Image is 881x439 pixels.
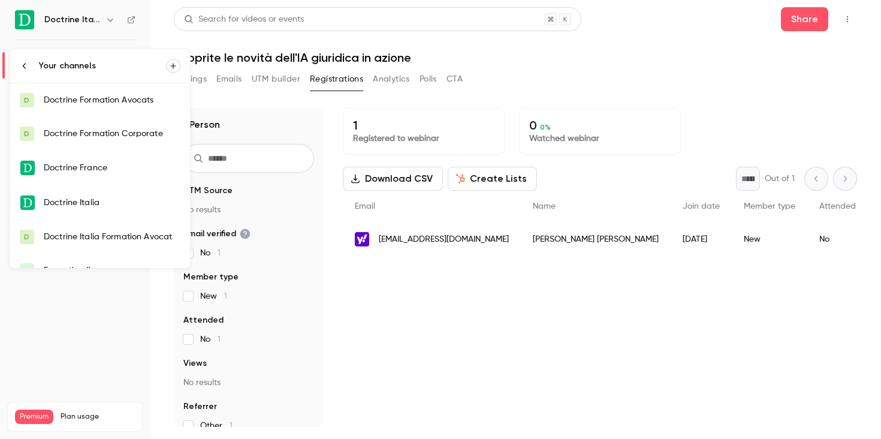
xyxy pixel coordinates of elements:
[25,265,29,276] span: F
[44,231,180,243] div: Doctrine Italia Formation Avocat
[44,162,180,174] div: Doctrine France
[20,161,35,175] img: Doctrine France
[44,197,180,209] div: Doctrine Italia
[44,128,180,140] div: Doctrine Formation Corporate
[44,264,180,276] div: Formation flow
[44,94,180,106] div: Doctrine Formation Avocats
[24,95,29,106] span: D
[39,60,166,72] div: Your channels
[24,231,29,242] span: D
[20,196,35,210] img: Doctrine Italia
[24,128,29,139] span: D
